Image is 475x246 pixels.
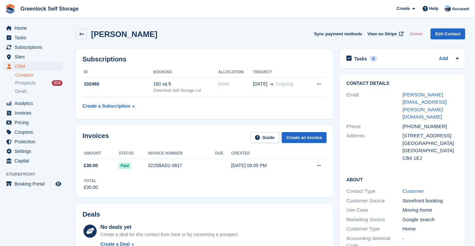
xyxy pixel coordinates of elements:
span: Ongoing [276,81,293,87]
div: Storefront booking [402,197,459,205]
h2: Contact Details [346,81,459,86]
span: Prospects [15,80,36,86]
div: [GEOGRAPHIC_DATA] [402,147,459,155]
th: Invoice number [148,148,215,159]
span: Deals [15,88,27,94]
span: Capital [15,156,54,165]
div: 214 [52,80,62,86]
button: Sync payment methods [314,28,362,39]
div: 3225BAD1-0817 [148,162,215,169]
div: None [218,81,253,88]
a: menu [3,127,62,137]
div: Contact Type [346,188,402,195]
a: menu [3,23,62,33]
span: Help [429,5,438,12]
a: Preview store [54,180,62,188]
div: Phone [346,123,402,130]
img: stora-icon-8386f47178a22dfd0bd8f6a31ec36ba5ce8667c1dd55bd0f319d3a0aa187defe.svg [5,4,15,14]
span: £30.00 [84,162,98,169]
th: Status [118,148,148,159]
div: Customer Type [346,225,402,233]
h2: About [346,176,459,183]
img: Jamie Hamilton [444,5,451,12]
th: ID [82,67,153,78]
div: 102460 [82,81,153,88]
div: 0 [370,56,377,62]
a: menu [3,33,62,42]
div: [STREET_ADDRESS] [402,132,459,140]
div: Use Case [346,206,402,214]
div: [DATE] 06:05 PM [231,162,300,169]
th: Tenancy [253,67,308,78]
div: Moving home [402,206,459,214]
h2: Tasks [354,56,367,62]
th: Created [231,148,300,159]
span: Create [396,5,410,12]
div: Marketing Source [346,216,402,224]
span: Invoices [15,108,54,118]
th: Amount [82,148,118,159]
div: 160 sq ft [153,81,218,88]
a: menu [3,179,62,189]
a: View on Stripe [365,28,405,39]
h2: Invoices [82,132,109,143]
span: Home [15,23,54,33]
div: [GEOGRAPHIC_DATA] [402,140,459,147]
a: Deals [15,88,62,95]
a: menu [3,156,62,165]
div: Address [346,132,402,162]
span: Subscriptions [15,43,54,52]
div: [PHONE_NUMBER] [402,123,459,130]
span: Storefront [6,171,66,178]
th: Booking [153,67,218,78]
div: No deals yet [100,223,238,231]
a: menu [3,108,62,118]
a: Create a Subscription [82,100,135,112]
span: Analytics [15,99,54,108]
a: [PERSON_NAME][EMAIL_ADDRESS][PERSON_NAME][DOMAIN_NAME] [402,92,447,120]
a: Add [439,55,448,63]
span: Pricing [15,118,54,127]
a: menu [3,118,62,127]
div: Total [84,178,98,184]
span: CRM [15,62,54,71]
h2: [PERSON_NAME] [91,30,157,39]
a: menu [3,43,62,52]
div: Create a Subscription [82,103,130,110]
span: View on Stripe [367,31,397,37]
th: Due [215,148,231,159]
span: [DATE] [253,81,268,88]
span: Coupons [15,127,54,137]
div: Customer Source [346,197,402,205]
a: menu [3,147,62,156]
a: Guide [250,132,279,143]
a: menu [3,99,62,108]
a: menu [3,137,62,146]
a: menu [3,62,62,71]
a: Customer [402,188,424,194]
span: Tasks [15,33,54,42]
div: Email [346,91,402,121]
span: Account [452,6,469,12]
span: Booking Portal [15,179,54,189]
button: Delete [407,28,425,39]
div: Home [402,225,459,233]
div: Google search [402,216,459,224]
div: Create a deal for this contact from here or by converting a prospect. [100,231,238,238]
a: Prospects 214 [15,80,62,87]
a: Contacts [15,72,62,78]
a: menu [3,52,62,61]
div: CB4 1EJ [402,155,459,162]
h2: Deals [82,211,100,218]
a: Greenlock Self Storage [18,3,81,14]
span: Paid [118,162,131,169]
a: Edit Contact [430,28,465,39]
span: Settings [15,147,54,156]
span: Protection [15,137,54,146]
div: £30.00 [84,184,98,191]
th: Allocation [218,67,253,78]
h2: Subscriptions [82,55,327,63]
span: Sites [15,52,54,61]
a: Create an Invoice [282,132,327,143]
div: Greenlock Self Storage Ltd [153,88,218,93]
